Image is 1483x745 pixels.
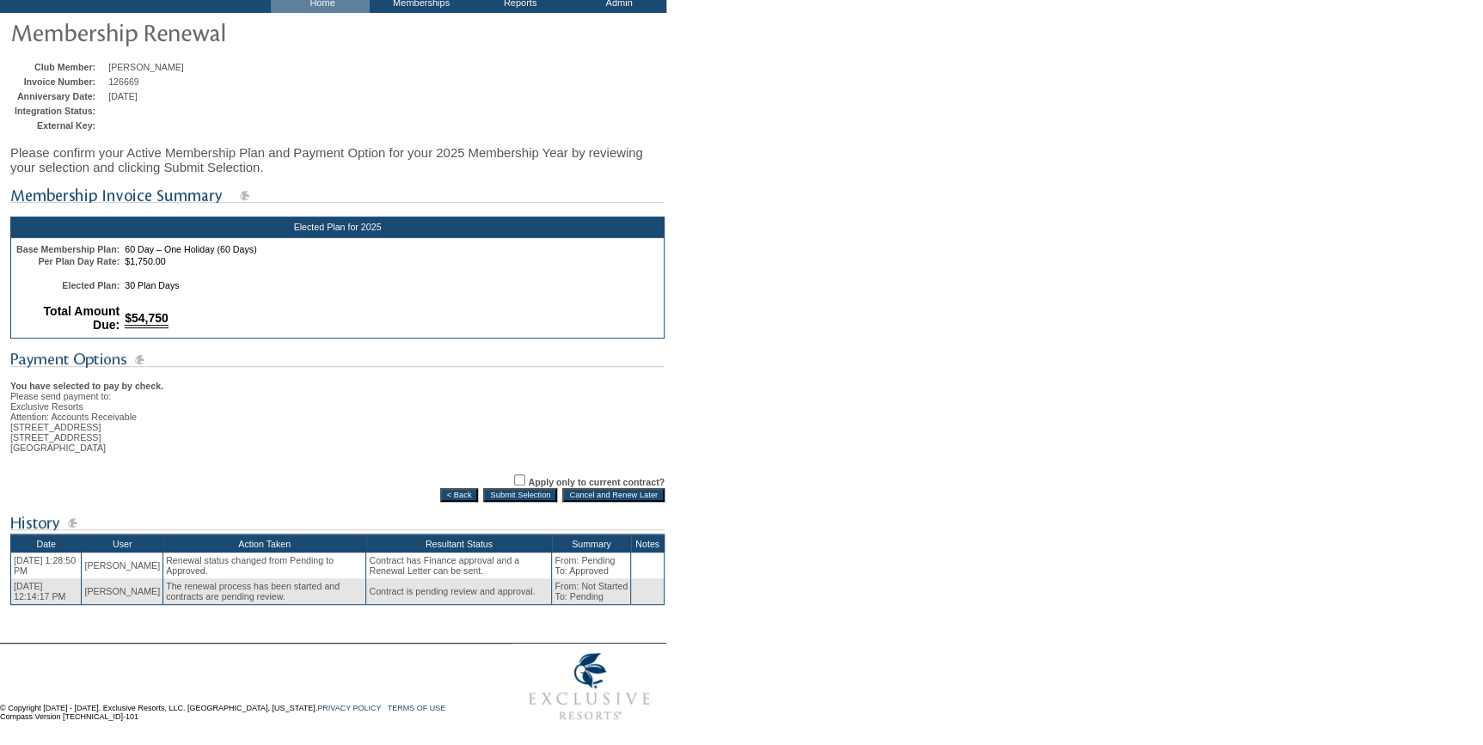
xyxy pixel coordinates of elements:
b: Per Plan Day Rate: [38,256,119,266]
td: External Key: [15,120,104,131]
td: [PERSON_NAME] [82,578,163,605]
td: Contract is pending review and approval. [366,578,552,605]
span: [PERSON_NAME] [108,62,184,72]
td: Contract has Finance approval and a Renewal Letter can be sent. [366,553,552,578]
td: $1,750.00 [123,256,660,266]
img: Exclusive Resorts [512,644,666,730]
b: Base Membership Plan: [16,244,119,254]
td: From: Not Started To: Pending [552,578,631,605]
div: Please confirm your Active Membership Plan and Payment Option for your 2025 Membership Year by re... [10,137,665,183]
a: TERMS OF USE [388,704,446,712]
img: subTtlMembershipInvoiceSummary.gif [10,185,664,206]
td: [DATE] 12:14:17 PM [11,578,82,605]
td: 30 Plan Days [123,280,660,290]
img: subTtlPaymentOptions.gif [10,349,664,370]
td: Integration Status: [15,106,104,116]
th: Resultant Status [366,534,552,553]
th: User [82,534,163,553]
td: Club Member: [15,62,104,72]
td: Anniversary Date: [15,91,104,101]
th: Date [11,534,82,553]
img: subTtlHistory.gif [10,512,664,534]
b: Total Amount Due: [44,304,120,332]
img: pgTtlMembershipRenewal.gif [10,15,354,49]
td: The renewal process has been started and contracts are pending review. [163,578,366,605]
td: 60 Day – One Holiday (60 Days) [123,244,660,254]
span: [DATE] [108,91,138,101]
span: $54,750 [125,311,169,328]
td: [PERSON_NAME] [82,553,163,578]
td: Invoice Number: [15,76,104,87]
td: [DATE] 1:28:50 PM [11,553,82,578]
td: From: Pending To: Approved [552,553,631,578]
input: Submit Selection [483,488,557,502]
div: Please send payment to: Exclusive Resorts Attention: Accounts Receivable [STREET_ADDRESS] [STREET... [10,370,665,453]
input: Cancel and Renew Later [562,488,665,502]
input: < Back [440,488,479,502]
th: Notes [631,534,665,553]
th: Action Taken [163,534,366,553]
a: PRIVACY POLICY [317,704,381,712]
label: Apply only to current contract? [528,477,665,487]
b: You have selected to pay by check. [10,381,163,391]
div: Elected Plan for 2025 [10,217,665,237]
span: 126669 [108,76,139,87]
b: Elected Plan: [62,280,119,290]
td: Renewal status changed from Pending to Approved. [163,553,366,578]
th: Summary [552,534,631,553]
